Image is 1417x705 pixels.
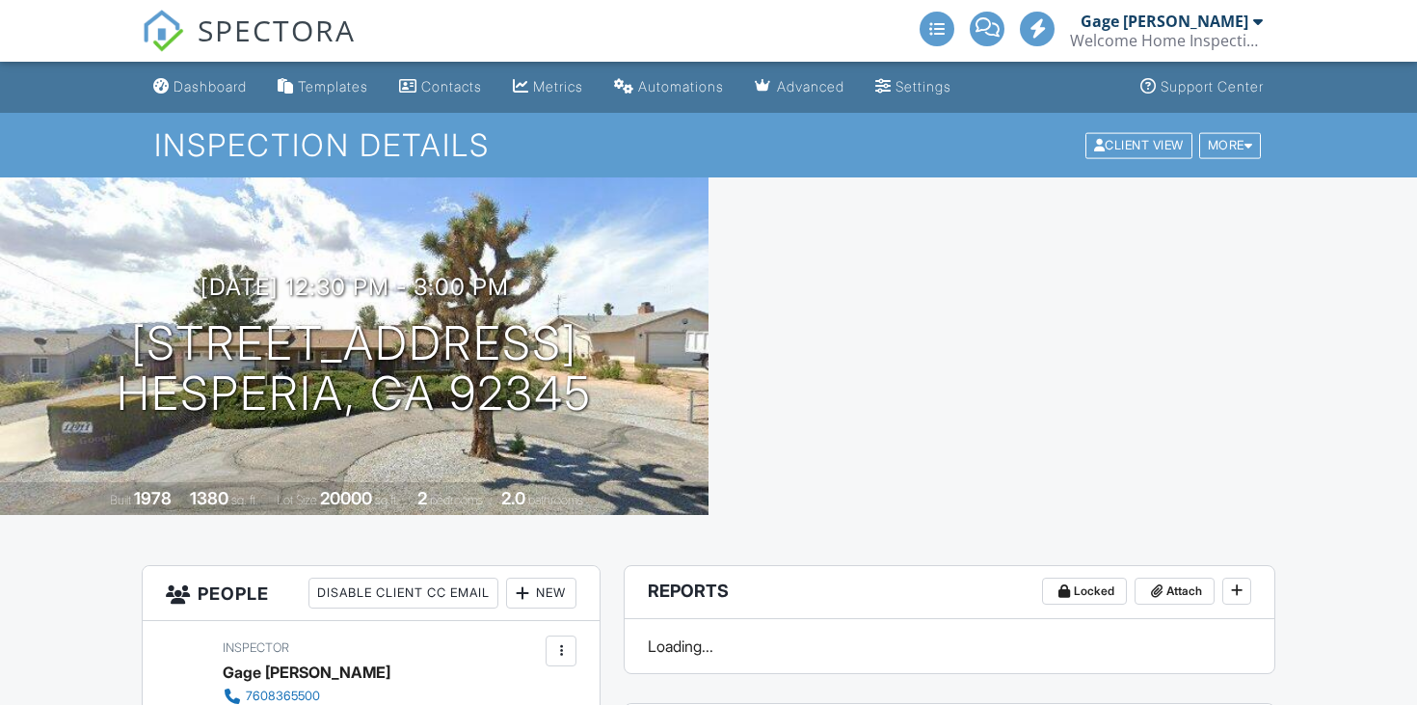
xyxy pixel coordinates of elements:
span: bathrooms [528,493,583,507]
div: Dashboard [174,78,247,95]
div: 1978 [134,488,172,508]
a: Client View [1083,137,1197,151]
span: Inspector [223,640,289,655]
div: 7608365500 [246,689,320,704]
div: Templates [298,78,368,95]
div: More [1199,132,1262,158]
span: Lot Size [277,493,317,507]
div: Gage [PERSON_NAME] [223,658,390,687]
a: Support Center [1133,69,1271,105]
div: New [506,578,576,609]
span: sq. ft. [231,493,258,507]
div: Metrics [533,78,583,95]
h3: People [143,566,600,621]
a: SPECTORA [142,26,356,67]
span: Built [110,493,131,507]
div: Settings [896,78,951,95]
a: Dashboard [146,69,254,105]
a: Automations (Advanced) [606,69,732,105]
a: Advanced [747,69,852,105]
div: 2.0 [501,488,525,508]
h1: [STREET_ADDRESS] Hesperia, CA 92345 [117,318,592,420]
div: Gage [PERSON_NAME] [1081,12,1248,31]
h3: [DATE] 12:30 pm - 3:00 pm [201,274,509,300]
div: Support Center [1161,78,1264,95]
img: The Best Home Inspection Software - Spectora [142,10,184,52]
div: Automations [638,78,724,95]
div: 20000 [320,488,372,508]
div: 2 [417,488,427,508]
a: Settings [868,69,959,105]
div: Contacts [421,78,482,95]
div: Advanced [777,78,844,95]
a: Metrics [505,69,591,105]
div: Welcome Home Inspections LLC [1070,31,1263,50]
span: sq.ft. [375,493,399,507]
div: Disable Client CC Email [308,578,498,609]
h1: Inspection Details [154,128,1263,162]
span: SPECTORA [198,10,356,50]
div: 1380 [190,488,228,508]
span: bedrooms [430,493,483,507]
a: Contacts [391,69,490,105]
div: Client View [1085,132,1192,158]
a: Templates [270,69,376,105]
